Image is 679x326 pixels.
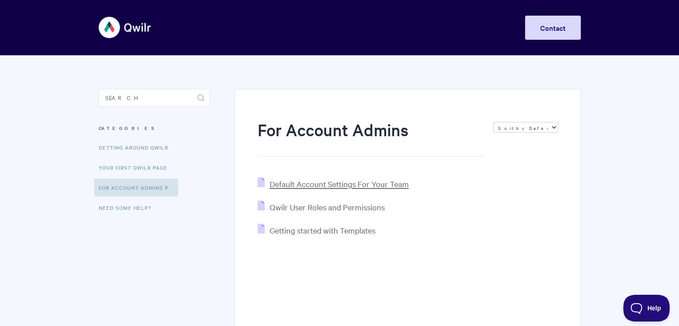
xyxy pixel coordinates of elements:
[269,225,375,235] span: Getting started with Templates
[99,199,158,217] a: Need Some Help?
[269,179,408,189] span: Default Account Settings For Your Team
[94,179,178,196] a: For Account Admins
[525,16,581,40] a: Contact
[99,11,152,44] img: Qwilr Help Center
[258,179,408,189] a: Default Account Settings For Your Team
[258,225,375,235] a: Getting started with Templates
[257,118,484,157] h1: For Account Admins
[493,122,558,133] select: Page reloads on selection
[623,295,670,322] iframe: Toggle Customer Support
[99,89,210,107] input: Search
[99,159,174,176] a: Your First Qwilr Page
[99,138,175,156] a: Getting Around Qwilr
[258,202,384,212] a: Qwilr User Roles and Permissions
[269,202,384,212] span: Qwilr User Roles and Permissions
[99,120,210,136] h3: Categories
